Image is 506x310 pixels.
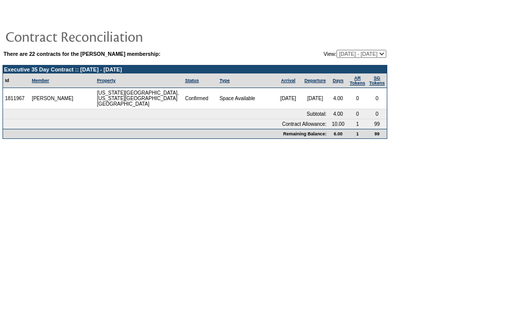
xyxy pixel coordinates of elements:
[302,88,328,109] td: [DATE]
[348,119,367,129] td: 1
[95,88,183,109] td: [US_STATE][GEOGRAPHIC_DATA], [US_STATE][GEOGRAPHIC_DATA] [GEOGRAPHIC_DATA]
[3,129,328,138] td: Remaining Balance:
[183,88,218,109] td: Confirmed
[3,88,30,109] td: 1811967
[350,75,365,86] a: ARTokens
[348,109,367,119] td: 0
[367,88,387,109] td: 0
[219,78,229,83] a: Type
[3,109,328,119] td: Subtotal:
[217,88,275,109] td: Space Available
[3,119,328,129] td: Contract Allowance:
[97,78,116,83] a: Property
[185,78,199,83] a: Status
[3,65,387,73] td: Executive 35 Day Contract :: [DATE] - [DATE]
[281,78,296,83] a: Arrival
[32,78,49,83] a: Member
[348,129,367,138] td: 1
[30,88,76,109] td: [PERSON_NAME]
[4,51,160,57] b: There are 22 contracts for the [PERSON_NAME] membership:
[328,129,348,138] td: 6.00
[5,26,206,46] img: pgTtlContractReconciliation.gif
[369,75,385,86] a: SGTokens
[348,88,367,109] td: 0
[277,50,386,58] td: View:
[328,109,348,119] td: 4.00
[304,78,326,83] a: Departure
[367,119,387,129] td: 99
[332,78,344,83] a: Days
[328,88,348,109] td: 4.00
[275,88,301,109] td: [DATE]
[367,129,387,138] td: 99
[367,109,387,119] td: 0
[3,73,30,88] td: Id
[328,119,348,129] td: 10.00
